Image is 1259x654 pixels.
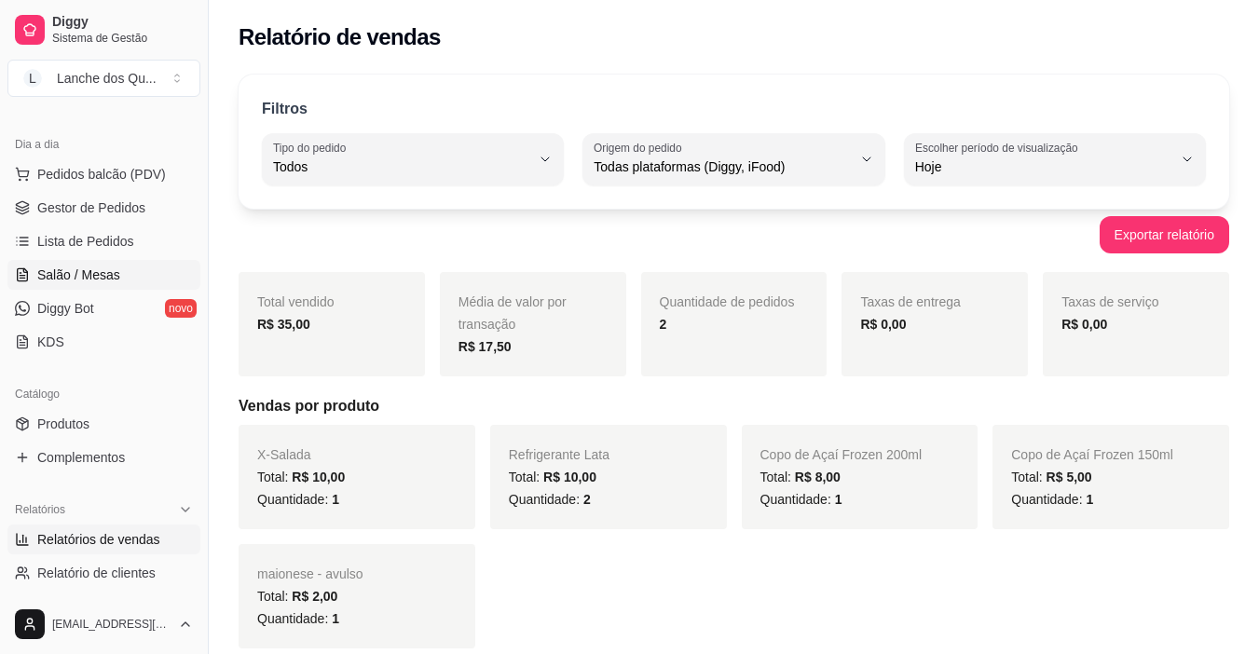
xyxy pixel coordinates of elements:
div: Lanche dos Qu ... [57,69,157,88]
span: Total: [257,470,345,484]
span: Lista de Pedidos [37,232,134,251]
p: Filtros [262,98,308,120]
a: Produtos [7,409,200,439]
span: 1 [332,611,339,626]
span: 1 [835,492,842,507]
div: Catálogo [7,379,200,409]
a: KDS [7,327,200,357]
span: R$ 8,00 [795,470,841,484]
span: 1 [332,492,339,507]
a: Relatório de mesas [7,592,200,621]
h5: Vendas por produto [239,395,1229,417]
span: R$ 10,00 [543,470,596,484]
span: Produtos [37,415,89,433]
span: Quantidade: [509,492,591,507]
span: Sistema de Gestão [52,31,193,46]
span: 2 [583,492,591,507]
span: R$ 2,00 [292,589,337,604]
span: Complementos [37,448,125,467]
span: Quantidade: [257,492,339,507]
span: Copo de Açaí Frozen 150ml [1011,447,1173,462]
span: Quantidade: [257,611,339,626]
span: Quantidade: [760,492,842,507]
span: Total: [257,589,337,604]
strong: R$ 0,00 [860,317,906,332]
span: maionese - avulso [257,566,363,581]
strong: R$ 17,50 [458,339,512,354]
span: Quantidade: [1011,492,1093,507]
span: 1 [1086,492,1093,507]
span: Hoje [915,157,1172,176]
button: Escolher período de visualizaçãoHoje [904,133,1206,185]
span: Refrigerante Lata [509,447,609,462]
button: Exportar relatório [1100,216,1229,253]
span: Copo de Açaí Frozen 200ml [760,447,923,462]
a: Salão / Mesas [7,260,200,290]
button: Tipo do pedidoTodos [262,133,564,185]
button: [EMAIL_ADDRESS][DOMAIN_NAME] [7,602,200,647]
label: Escolher período de visualização [915,140,1084,156]
span: Relatórios de vendas [37,530,160,549]
span: Relatórios [15,502,65,517]
button: Select a team [7,60,200,97]
span: Taxas de entrega [860,294,960,309]
span: Todos [273,157,530,176]
a: Complementos [7,443,200,472]
a: Lista de Pedidos [7,226,200,256]
span: Total: [1011,470,1091,484]
strong: R$ 0,00 [1061,317,1107,332]
span: [EMAIL_ADDRESS][DOMAIN_NAME] [52,617,171,632]
span: Salão / Mesas [37,266,120,284]
span: Quantidade de pedidos [660,294,795,309]
div: Dia a dia [7,129,200,159]
span: Taxas de serviço [1061,294,1158,309]
a: Gestor de Pedidos [7,193,200,223]
span: X-Salada [257,447,311,462]
span: Todas plataformas (Diggy, iFood) [594,157,851,176]
span: Diggy [52,14,193,31]
button: Origem do pedidoTodas plataformas (Diggy, iFood) [582,133,884,185]
h2: Relatório de vendas [239,22,441,52]
label: Tipo do pedido [273,140,352,156]
span: Gestor de Pedidos [37,198,145,217]
span: Total vendido [257,294,335,309]
a: Relatórios de vendas [7,525,200,554]
span: Média de valor por transação [458,294,567,332]
a: DiggySistema de Gestão [7,7,200,52]
strong: R$ 35,00 [257,317,310,332]
span: R$ 10,00 [292,470,345,484]
a: Diggy Botnovo [7,293,200,323]
span: L [23,69,42,88]
a: Relatório de clientes [7,558,200,588]
span: Relatório de clientes [37,564,156,582]
span: Diggy Bot [37,299,94,318]
strong: 2 [660,317,667,332]
span: Pedidos balcão (PDV) [37,165,166,184]
span: R$ 5,00 [1047,470,1092,484]
span: Total: [509,470,596,484]
span: Total: [760,470,841,484]
span: KDS [37,333,64,351]
button: Pedidos balcão (PDV) [7,159,200,189]
label: Origem do pedido [594,140,688,156]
